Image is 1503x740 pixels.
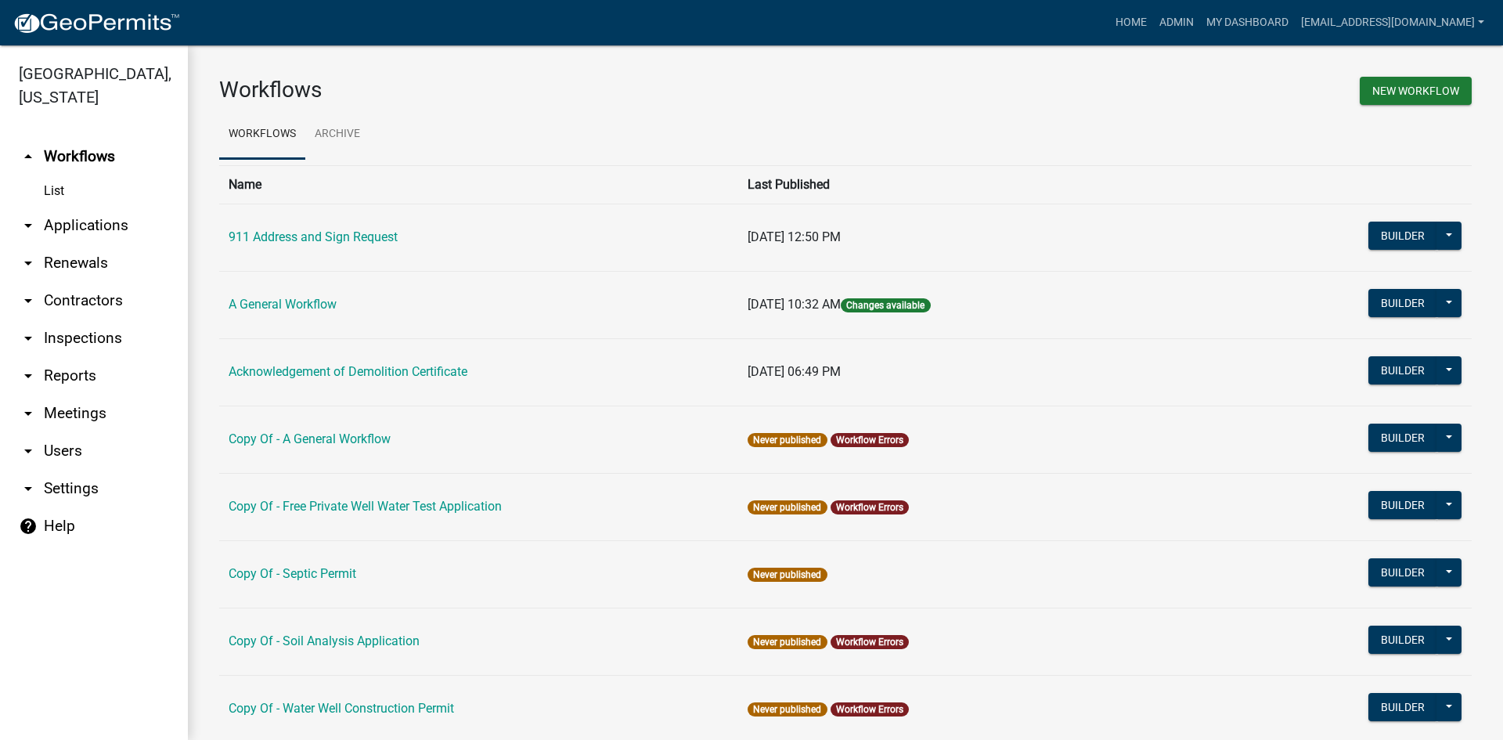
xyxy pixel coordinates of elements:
[748,229,841,244] span: [DATE] 12:50 PM
[229,634,420,648] a: Copy Of - Soil Analysis Application
[219,110,305,160] a: Workflows
[748,500,827,514] span: Never published
[836,502,903,513] a: Workflow Errors
[738,165,1270,204] th: Last Published
[219,165,738,204] th: Name
[229,499,502,514] a: Copy Of - Free Private Well Water Test Application
[1368,289,1437,317] button: Builder
[19,147,38,166] i: arrow_drop_up
[229,229,398,244] a: 911 Address and Sign Request
[748,568,827,582] span: Never published
[748,702,827,717] span: Never published
[219,77,834,103] h3: Workflows
[19,366,38,385] i: arrow_drop_down
[1368,424,1437,452] button: Builder
[1368,491,1437,519] button: Builder
[841,298,930,312] span: Changes available
[19,254,38,273] i: arrow_drop_down
[229,701,454,716] a: Copy Of - Water Well Construction Permit
[19,329,38,348] i: arrow_drop_down
[229,431,391,446] a: Copy Of - A General Workflow
[19,404,38,423] i: arrow_drop_down
[1368,356,1437,384] button: Builder
[748,433,827,447] span: Never published
[748,635,827,649] span: Never published
[19,291,38,310] i: arrow_drop_down
[229,566,356,581] a: Copy Of - Septic Permit
[836,435,903,446] a: Workflow Errors
[1153,8,1200,38] a: Admin
[1109,8,1153,38] a: Home
[1368,693,1437,721] button: Builder
[748,297,841,312] span: [DATE] 10:32 AM
[836,637,903,648] a: Workflow Errors
[836,704,903,715] a: Workflow Errors
[229,364,467,379] a: Acknowledgement of Demolition Certificate
[19,216,38,235] i: arrow_drop_down
[19,442,38,460] i: arrow_drop_down
[1368,558,1437,587] button: Builder
[1368,222,1437,250] button: Builder
[229,297,337,312] a: A General Workflow
[19,479,38,498] i: arrow_drop_down
[19,517,38,536] i: help
[1360,77,1472,105] button: New Workflow
[305,110,369,160] a: Archive
[1295,8,1490,38] a: [EMAIL_ADDRESS][DOMAIN_NAME]
[1200,8,1295,38] a: My Dashboard
[748,364,841,379] span: [DATE] 06:49 PM
[1368,626,1437,654] button: Builder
